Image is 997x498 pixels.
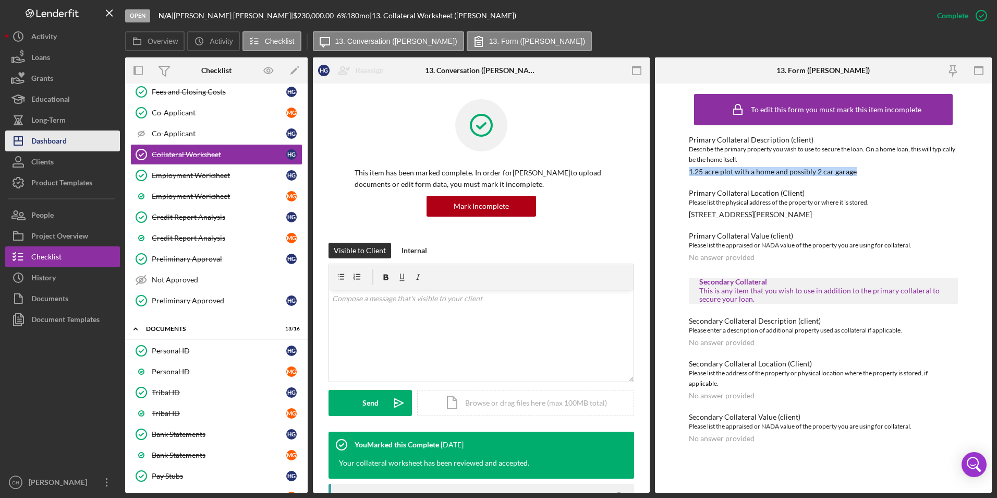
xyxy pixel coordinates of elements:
[689,189,958,197] div: Primary Collateral Location (Client)
[281,326,300,332] div: 13 / 16
[286,191,297,201] div: M G
[318,65,330,76] div: H G
[174,11,293,20] div: [PERSON_NAME] [PERSON_NAME] |
[31,288,68,312] div: Documents
[152,297,286,305] div: Preliminary Approved
[5,151,120,172] button: Clients
[335,37,457,45] label: 13. Conversation ([PERSON_NAME])
[5,226,120,246] button: Project Overview
[689,144,958,165] div: Describe the primary property you wish to use to secure the loan. On a home loan, this will typic...
[329,243,391,258] button: Visible to Client
[5,246,120,267] button: Checklist
[441,441,464,449] time: 2025-08-21 16:27
[130,269,302,290] a: Not Approved
[689,210,812,219] div: [STREET_ADDRESS][PERSON_NAME]
[689,368,958,389] div: Please list the address of the property or physical location where the property is stored, if app...
[5,68,120,89] button: Grants
[5,172,120,193] button: Product Templates
[152,150,286,159] div: Collateral Worksheet
[152,430,286,438] div: Bank Statements
[210,37,233,45] label: Activity
[689,413,958,421] div: Secondary Collateral Value (client)
[152,451,286,459] div: Bank Statements
[286,212,297,222] div: H G
[130,186,302,207] a: Employment WorksheetMG
[355,167,608,191] p: This item has been marked complete. In order for [PERSON_NAME] to upload documents or edit form d...
[31,131,67,154] div: Dashboard
[396,243,432,258] button: Internal
[689,360,958,368] div: Secondary Collateral Location (Client)
[5,205,120,226] button: People
[689,253,755,262] div: No answer provided
[286,87,297,97] div: H G
[286,471,297,481] div: H G
[286,108,297,118] div: M G
[347,11,370,20] div: 180 mo
[130,248,302,269] a: Preliminary ApprovalHG
[286,295,297,306] div: H G
[286,170,297,181] div: H G
[355,441,439,449] div: You Marked this Complete
[12,480,19,485] text: CH
[130,340,302,361] a: Personal IDHG
[689,136,958,144] div: Primary Collateral Description (client)
[125,31,185,51] button: Overview
[130,81,302,102] a: Fees and Closing CostsHG
[689,197,958,208] div: Please list the physical address of the property or where it is stored.
[427,196,536,217] button: Mark Incomplete
[293,11,337,20] div: $230,000.00
[689,434,755,443] div: No answer provided
[152,409,286,418] div: Tribal ID
[130,403,302,424] a: Tribal IDMG
[31,89,70,112] div: Educational
[130,424,302,445] a: Bank StatementsHG
[130,382,302,403] a: Tribal IDHG
[242,31,301,51] button: Checklist
[152,129,286,138] div: Co-Applicant
[370,11,516,20] div: | 13. Collateral Worksheet ([PERSON_NAME])
[329,390,412,416] button: Send
[5,131,120,151] a: Dashboard
[265,37,295,45] label: Checklist
[5,309,120,330] a: Document Templates
[152,367,286,376] div: Personal ID
[130,144,302,165] a: Collateral WorksheetHG
[130,361,302,382] a: Personal IDMG
[152,88,286,96] div: Fees and Closing Costs
[125,9,150,22] div: Open
[152,109,286,117] div: Co-Applicant
[5,110,120,131] button: Long-Term
[152,255,286,263] div: Preliminary Approval
[286,429,297,440] div: H G
[130,207,302,228] a: Credit Report AnalysisHG
[31,309,100,333] div: Document Templates
[962,452,987,477] div: Open Intercom Messenger
[751,105,921,114] div: To edit this form you must mark this item incomplete
[5,26,120,47] button: Activity
[31,68,53,91] div: Grants
[201,66,232,75] div: Checklist
[159,11,172,20] b: N/A
[5,47,120,68] a: Loans
[402,243,427,258] div: Internal
[5,288,120,309] button: Documents
[31,172,92,196] div: Product Templates
[467,31,592,51] button: 13. Form ([PERSON_NAME])
[152,192,286,200] div: Employment Worksheet
[286,366,297,377] div: M G
[286,450,297,460] div: M G
[152,347,286,355] div: Personal ID
[31,47,50,70] div: Loans
[130,165,302,186] a: Employment WorksheetHG
[689,421,958,432] div: Please list the appraised or NADA value of the property you are using for collateral.
[689,392,755,400] div: No answer provided
[31,205,54,228] div: People
[699,287,948,303] div: This is any item that you wish to use in addition to the primary collateral to secure your loan.
[286,254,297,264] div: H G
